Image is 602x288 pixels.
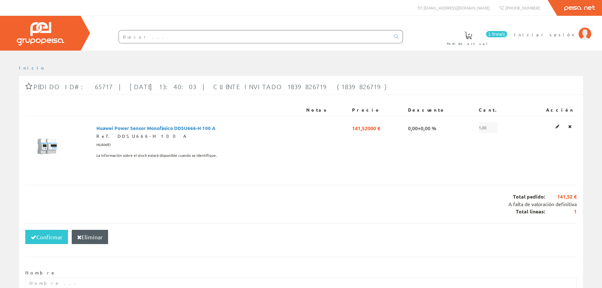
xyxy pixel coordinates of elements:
[447,40,490,47] span: Pedido actual
[25,270,56,276] label: Nombre
[545,193,577,200] span: 141,52 €
[25,230,68,244] button: Confirmar
[508,201,577,207] span: A falta de valoración definitiva
[33,83,389,90] span: Pedido ID#: 65717 | [DATE] 13:40:03 | Cliente Invitado 1839826719 (1839826719)
[304,104,350,116] th: Notas
[514,26,591,32] a: Iniciar sesión
[17,22,64,46] img: Grupo Peisa
[408,122,436,133] span: 0,00+0,00 %
[505,5,540,10] span: [PHONE_NUMBER]
[521,104,577,116] th: Acción
[545,208,577,215] span: 1
[96,133,301,139] div: Ref. DDSU666-H 100 A
[96,122,216,133] span: Huawei Power Sensor Monofásico DDSU666-H 100 A
[514,31,575,38] span: Iniciar sesión
[352,122,380,133] span: 141,52000 €
[405,104,476,116] th: Descuento
[96,150,217,161] span: La información sobre el stock estará disponible cuando se identifique.
[441,26,509,49] a: 1 línea/s Pedido actual
[19,65,46,70] a: Inicio
[486,31,507,37] span: 1 línea/s
[554,122,561,131] a: Editar
[25,185,577,223] div: Total pedido: Total líneas:
[479,122,498,133] span: 1,00
[28,122,64,170] img: Foto artículo Huawei Power Sensor Monofásico DDSU666-H 100 A (114x150)
[476,104,521,116] th: Cant.
[350,104,405,116] th: Precio
[72,230,108,244] button: Eliminar
[566,122,574,131] a: Eliminar
[119,30,390,43] input: Buscar ...
[423,5,490,10] span: [EMAIL_ADDRESS][DOMAIN_NAME]
[96,139,111,150] span: HUAWEI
